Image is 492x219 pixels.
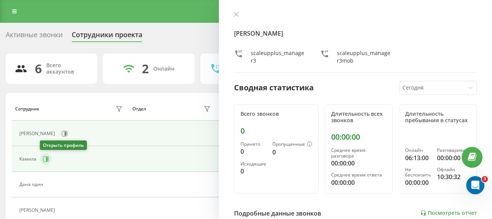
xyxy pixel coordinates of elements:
div: scaleupplus_manager3mob [337,49,391,65]
div: 0 [272,148,312,157]
div: Открыть профиль [40,140,87,150]
div: Длительность всех звонков [331,111,386,124]
div: Офлайн [437,167,470,172]
div: Сводная статистика [234,82,314,93]
div: Онлайн [405,148,431,153]
div: Камила [19,156,38,162]
div: Среднее время ответа [331,172,386,178]
div: 2 [142,61,149,76]
div: Всего аккаунтов [46,62,88,75]
div: Сотрудники проекта [72,31,142,43]
div: Разговаривает [437,148,470,153]
div: Длительность пребывания в статусах [405,111,470,124]
div: Сотрудник [15,106,39,112]
div: 06:13:00 [405,153,431,162]
div: Пропущенные [272,142,312,148]
div: Онлайн [153,66,174,72]
iframe: Intercom live chat [466,176,484,194]
div: 0 [240,167,266,176]
div: Среднее время разговора [331,148,386,159]
div: [PERSON_NAME] [19,208,57,213]
div: 0 [240,147,266,156]
span: 3 [482,176,488,182]
div: 00:00:00 [405,178,431,187]
div: 00:00:00 [331,132,386,142]
div: 00:00:00 [331,178,386,187]
div: Подробные данные звонков [234,209,321,218]
a: Посмотреть отчет [420,210,477,216]
div: Активные звонки [6,31,63,43]
div: 6 [35,61,42,76]
div: Принято [240,142,266,147]
h4: [PERSON_NAME] [234,29,477,38]
div: 00:00:00 [437,153,470,162]
div: Всего звонков [240,111,312,117]
div: Исходящие [240,161,266,167]
div: Отдел [132,106,146,112]
div: Дана один [19,182,45,187]
div: 10:30:32 [437,172,470,181]
div: 0 [240,126,312,135]
div: scaleupplus_manager3 [251,49,305,65]
div: [PERSON_NAME] [19,131,57,136]
div: Не беспокоить [405,167,431,178]
div: 00:00:00 [331,159,386,168]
